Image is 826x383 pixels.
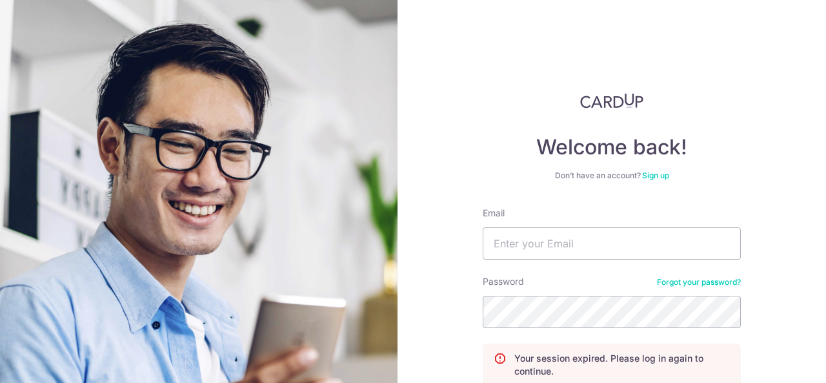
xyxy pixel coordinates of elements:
[483,227,741,260] input: Enter your Email
[514,352,730,378] p: Your session expired. Please log in again to continue.
[657,277,741,287] a: Forgot your password?
[642,171,669,180] a: Sign up
[483,275,524,288] label: Password
[483,134,741,160] h4: Welcome back!
[483,207,505,220] label: Email
[483,171,741,181] div: Don’t have an account?
[580,93,643,109] img: CardUp Logo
